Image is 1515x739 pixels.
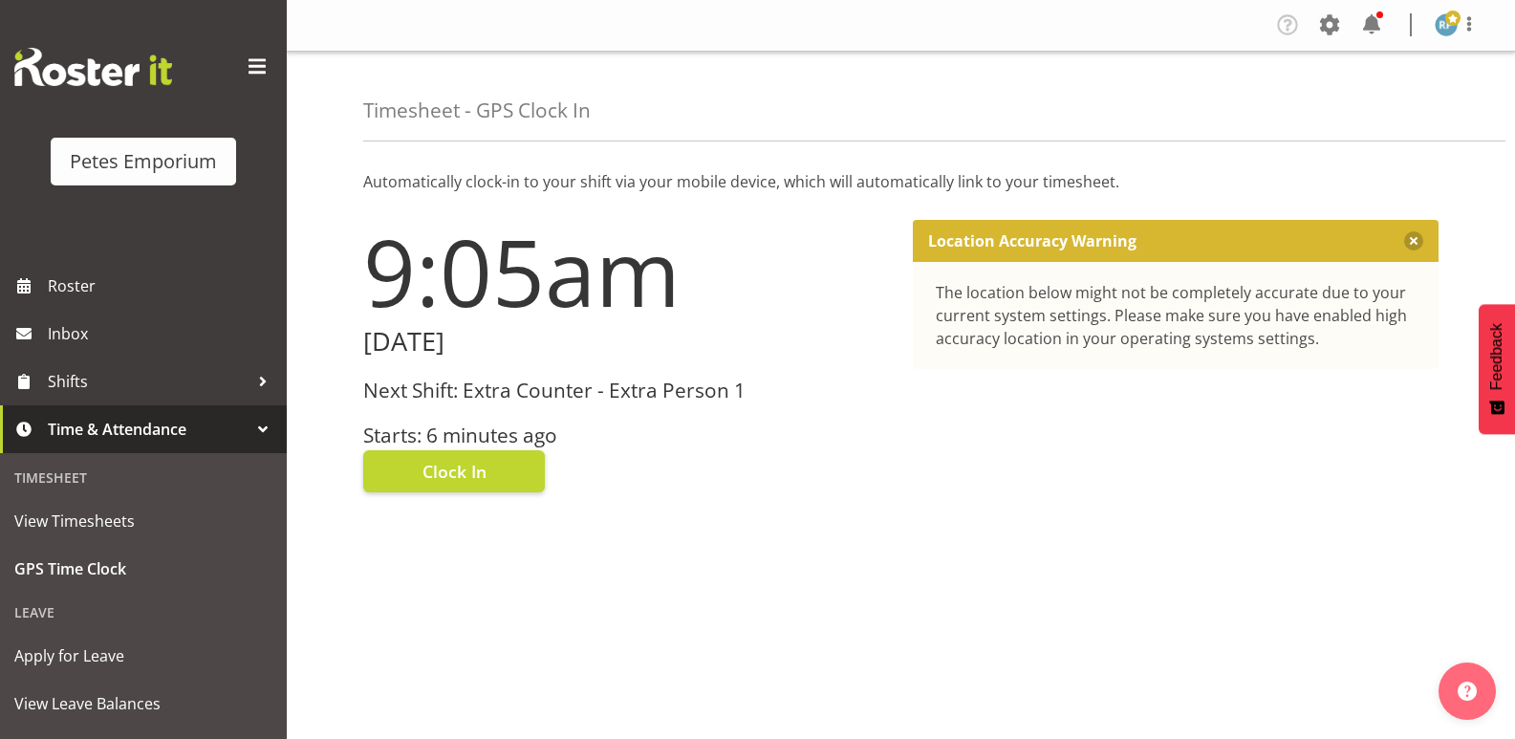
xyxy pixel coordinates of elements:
a: View Timesheets [5,497,282,545]
button: Feedback - Show survey [1479,304,1515,434]
h1: 9:05am [363,220,890,323]
span: View Timesheets [14,507,272,535]
button: Close message [1404,231,1423,250]
span: Roster [48,272,277,300]
h2: [DATE] [363,327,890,357]
div: Petes Emporium [70,147,217,176]
img: reina-puketapu721.jpg [1435,13,1458,36]
span: Inbox [48,319,277,348]
img: Rosterit website logo [14,48,172,86]
div: The location below might not be completely accurate due to your current system settings. Please m... [936,281,1417,350]
span: Shifts [48,367,249,396]
span: GPS Time Clock [14,554,272,583]
span: Apply for Leave [14,641,272,670]
div: Leave [5,593,282,632]
span: Feedback [1488,323,1505,390]
div: Timesheet [5,458,282,497]
p: Automatically clock-in to your shift via your mobile device, which will automatically link to you... [363,170,1439,193]
h3: Next Shift: Extra Counter - Extra Person 1 [363,380,890,402]
button: Clock In [363,450,545,492]
a: View Leave Balances [5,680,282,728]
a: Apply for Leave [5,632,282,680]
span: Time & Attendance [48,415,249,444]
img: help-xxl-2.png [1458,682,1477,701]
h4: Timesheet - GPS Clock In [363,99,591,121]
span: View Leave Balances [14,689,272,718]
a: GPS Time Clock [5,545,282,593]
span: Clock In [422,459,487,484]
p: Location Accuracy Warning [928,231,1136,250]
h3: Starts: 6 minutes ago [363,424,890,446]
